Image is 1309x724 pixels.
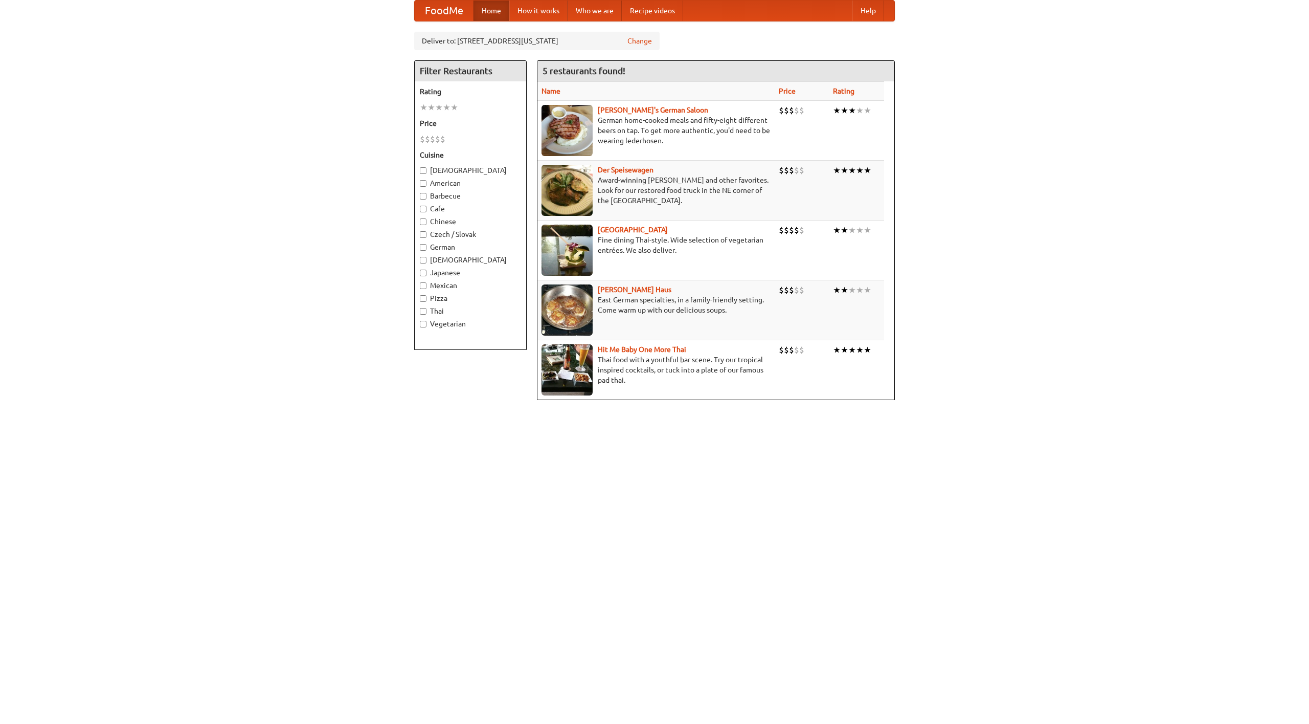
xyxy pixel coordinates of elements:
li: ★ [848,105,856,116]
li: ★ [833,165,841,176]
li: ★ [841,284,848,296]
a: Recipe videos [622,1,683,21]
li: $ [779,105,784,116]
label: [DEMOGRAPHIC_DATA] [420,165,521,175]
li: $ [779,165,784,176]
li: $ [789,344,794,356]
a: [PERSON_NAME]'s German Saloon [598,106,708,114]
li: $ [779,344,784,356]
a: Home [473,1,509,21]
label: Thai [420,306,521,316]
a: Help [852,1,884,21]
li: $ [435,134,440,145]
a: Name [541,87,560,95]
h5: Cuisine [420,150,521,160]
p: Fine dining Thai-style. Wide selection of vegetarian entrées. We also deliver. [541,235,771,255]
li: ★ [848,344,856,356]
input: American [420,180,426,187]
input: Chinese [420,218,426,225]
li: ★ [420,102,427,113]
input: Vegetarian [420,321,426,327]
h4: Filter Restaurants [415,61,526,81]
li: ★ [848,165,856,176]
a: Der Speisewagen [598,166,653,174]
a: Price [779,87,796,95]
h5: Price [420,118,521,128]
li: ★ [856,105,864,116]
a: FoodMe [415,1,473,21]
li: ★ [833,344,841,356]
li: $ [784,165,789,176]
li: $ [784,344,789,356]
li: ★ [450,102,458,113]
img: speisewagen.jpg [541,165,593,216]
ng-pluralize: 5 restaurants found! [543,66,625,76]
input: German [420,244,426,251]
li: ★ [856,165,864,176]
li: $ [794,105,799,116]
li: $ [799,225,804,236]
li: ★ [833,284,841,296]
li: $ [789,165,794,176]
li: $ [794,165,799,176]
input: Barbecue [420,193,426,200]
a: [PERSON_NAME] Haus [598,286,671,294]
li: $ [784,225,789,236]
li: ★ [833,105,841,116]
li: $ [425,134,430,145]
li: ★ [848,225,856,236]
li: ★ [443,102,450,113]
a: Hit Me Baby One More Thai [598,345,686,354]
p: Award-winning [PERSON_NAME] and other favorites. Look for our restored food truck in the NE corne... [541,175,771,206]
li: ★ [841,225,848,236]
li: ★ [864,344,871,356]
li: ★ [864,105,871,116]
li: $ [799,105,804,116]
li: ★ [856,344,864,356]
input: Cafe [420,206,426,212]
img: esthers.jpg [541,105,593,156]
li: $ [789,284,794,296]
li: $ [794,284,799,296]
a: Who we are [568,1,622,21]
label: Vegetarian [420,319,521,329]
li: ★ [427,102,435,113]
li: $ [789,225,794,236]
label: Pizza [420,293,521,303]
li: ★ [841,165,848,176]
li: ★ [864,225,871,236]
label: Barbecue [420,191,521,201]
a: [GEOGRAPHIC_DATA] [598,226,668,234]
li: $ [420,134,425,145]
li: ★ [833,225,841,236]
label: American [420,178,521,188]
h5: Rating [420,86,521,97]
a: How it works [509,1,568,21]
a: Rating [833,87,854,95]
li: $ [779,284,784,296]
label: [DEMOGRAPHIC_DATA] [420,255,521,265]
li: $ [430,134,435,145]
a: Change [627,36,652,46]
li: $ [784,284,789,296]
li: $ [779,225,784,236]
input: Pizza [420,295,426,302]
div: Deliver to: [STREET_ADDRESS][US_STATE] [414,32,660,50]
li: ★ [856,225,864,236]
img: kohlhaus.jpg [541,284,593,336]
li: ★ [864,165,871,176]
img: satay.jpg [541,225,593,276]
li: $ [789,105,794,116]
label: German [420,242,521,252]
li: $ [794,344,799,356]
img: babythai.jpg [541,344,593,396]
li: ★ [856,284,864,296]
li: ★ [864,284,871,296]
input: Mexican [420,282,426,289]
li: $ [794,225,799,236]
li: $ [799,344,804,356]
label: Japanese [420,268,521,278]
